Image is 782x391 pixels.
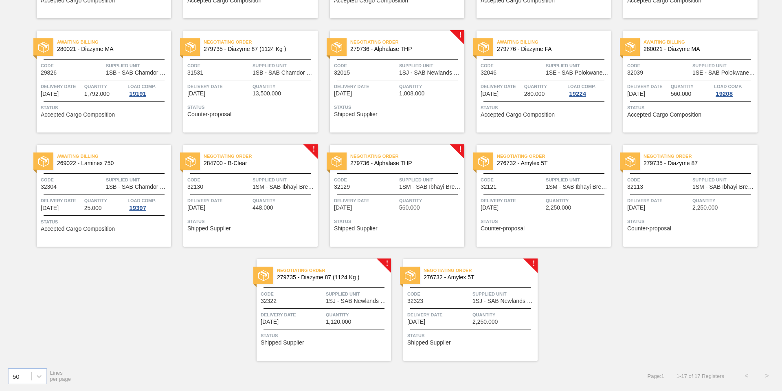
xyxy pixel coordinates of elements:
[253,70,316,76] span: 1SB - SAB Chamdor Brewery
[524,82,566,91] span: Quantity
[405,270,415,281] img: status
[407,331,536,340] span: Status
[187,205,205,211] span: 10/02/2025
[671,91,692,97] span: 560.000
[171,145,318,247] a: !statusNegotiating Order284700 - B-ClearCode32130Supplied Unit1SM - SAB Ibhayi BreweryDelivery Da...
[334,103,462,111] span: Status
[627,82,669,91] span: Delivery Date
[334,70,350,76] span: 32015
[391,259,538,361] a: !statusNegotiating Order276732 - Amylex 5TCode32323Supplied Unit1SJ - SAB Newlands BreweryDeliver...
[546,205,571,211] span: 2,250.000
[714,82,756,97] a: Load Comp.19208
[644,152,758,160] span: Negotiating Order
[464,145,611,247] a: statusNegotiating Order276732 - Amylex 5TCode32121Supplied Unit1SM - SAB Ibhayi BreweryDelivery D...
[692,205,718,211] span: 2,250.000
[399,91,424,97] span: 1,008.000
[334,111,378,117] span: Shipped Supplier
[13,373,20,380] div: 50
[318,31,464,133] a: !statusNegotiating Order279736 - Alphalase THPCode32015Supplied Unit1SJ - SAB Newlands BreweryDel...
[611,145,758,247] a: statusNegotiating Order279735 - Diazyme 87Code32113Supplied Unit1SM - SAB Ibhayi BreweryDelivery ...
[261,298,277,304] span: 32322
[84,91,110,97] span: 1,792.000
[472,290,536,298] span: Supplied Unit
[399,62,462,70] span: Supplied Unit
[567,82,595,91] span: Load Comp.
[24,145,171,247] a: statusAwaiting Billing269022 - Laminex 750Code32304Supplied Unit1SB - SAB Chamdor BreweryDelivery...
[350,38,464,46] span: Negotiating Order
[127,197,156,205] span: Load Comp.
[546,70,609,76] span: 1SE - SAB Polokwane Brewery
[677,373,724,379] span: 1 - 17 of 17 Registers
[407,311,470,319] span: Delivery Date
[253,91,281,97] span: 13,500.000
[277,274,384,281] span: 279735 - Diazyme 87 (1124 Kg )
[258,270,269,281] img: status
[334,217,462,225] span: Status
[644,160,751,166] span: 279735 - Diazyme 87
[644,38,758,46] span: Awaiting Billing
[350,46,458,52] span: 279736 - Alphalase THP
[407,298,423,304] span: 32323
[41,226,115,232] span: Accepted Cargo Composition
[399,176,462,184] span: Supplied Unit
[318,145,464,247] a: !statusNegotiating Order279736 - Alphalase THPCode32129Supplied Unit1SM - SAB Ibhayi BreweryDeliv...
[478,156,489,167] img: status
[106,70,169,76] span: 1SB - SAB Chamdor Brewery
[671,82,712,91] span: Quantity
[187,103,316,111] span: Status
[187,197,250,205] span: Delivery Date
[546,176,609,184] span: Supplied Unit
[407,319,425,325] span: 10/09/2025
[692,184,756,190] span: 1SM - SAB Ibhayi Brewery
[277,266,391,274] span: Negotiating Order
[326,311,389,319] span: Quantity
[334,62,397,70] span: Code
[253,197,316,205] span: Quantity
[627,104,756,112] span: Status
[692,70,756,76] span: 1SE - SAB Polokwane Brewery
[399,205,420,211] span: 560.000
[627,197,690,205] span: Delivery Date
[41,62,104,70] span: Code
[407,290,470,298] span: Code
[41,112,115,118] span: Accepted Cargo Composition
[261,290,324,298] span: Code
[41,184,57,190] span: 32304
[187,91,205,97] span: 09/10/2025
[714,82,742,91] span: Load Comp.
[481,70,496,76] span: 32046
[692,197,756,205] span: Quantity
[187,82,250,91] span: Delivery Date
[627,176,690,184] span: Code
[334,205,352,211] span: 10/02/2025
[84,197,126,205] span: Quantity
[106,176,169,184] span: Supplied Unit
[253,176,316,184] span: Supplied Unit
[464,31,611,133] a: statusAwaiting Billing279776 - Diazyme FACode32046Supplied Unit1SE - SAB Polokwane BreweryDeliver...
[326,298,389,304] span: 1SJ - SAB Newlands Brewery
[627,112,701,118] span: Accepted Cargo Composition
[24,31,171,133] a: statusAwaiting Billing280021 - Diazyme MACode29826Supplied Unit1SB - SAB Chamdor BreweryDelivery ...
[106,62,169,70] span: Supplied Unit
[334,176,397,184] span: Code
[127,82,156,91] span: Load Comp.
[38,156,49,167] img: status
[481,184,496,190] span: 32121
[50,370,71,382] span: Lines per page
[204,160,311,166] span: 284700 - B-Clear
[127,82,169,97] a: Load Comp.19191
[481,91,499,97] span: 10/01/2025
[472,311,536,319] span: Quantity
[692,62,756,70] span: Supplied Unit
[41,176,104,184] span: Code
[546,197,609,205] span: Quantity
[497,46,604,52] span: 279776 - Diazyme FA
[253,184,316,190] span: 1SM - SAB Ibhayi Brewery
[127,91,148,97] div: 19191
[127,197,169,211] a: Load Comp.19397
[185,42,195,53] img: status
[261,331,389,340] span: Status
[41,82,82,91] span: Delivery Date
[332,156,342,167] img: status
[41,91,59,97] span: 07/18/2025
